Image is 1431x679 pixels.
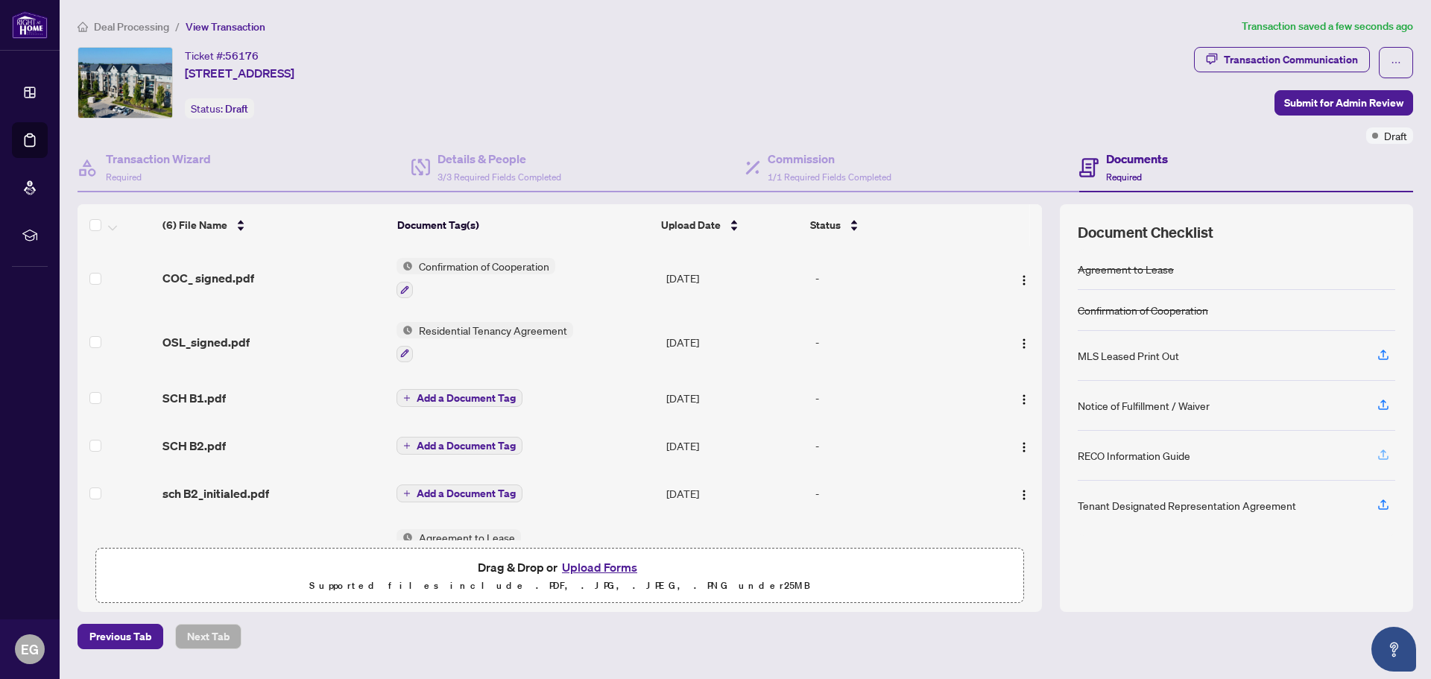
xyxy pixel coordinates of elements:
[1012,330,1036,354] button: Logo
[661,217,721,233] span: Upload Date
[1194,47,1370,72] button: Transaction Communication
[804,204,986,246] th: Status
[78,624,163,649] button: Previous Tab
[1012,434,1036,458] button: Logo
[162,269,254,287] span: COC_ signed.pdf
[1018,338,1030,350] img: Logo
[1012,386,1036,410] button: Logo
[162,389,226,407] span: SCH B1.pdf
[478,558,642,577] span: Drag & Drop or
[105,577,1014,595] p: Supported files include .PDF, .JPG, .JPEG, .PNG under 25 MB
[1078,397,1210,414] div: Notice of Fulfillment / Waiver
[397,484,522,502] button: Add a Document Tag
[225,102,248,116] span: Draft
[1106,171,1142,183] span: Required
[437,150,561,168] h4: Details & People
[397,258,413,274] img: Status Icon
[1242,18,1413,35] article: Transaction saved a few seconds ago
[660,517,809,581] td: [DATE]
[1078,302,1208,318] div: Confirmation of Cooperation
[417,393,516,403] span: Add a Document Tag
[397,529,521,569] button: Status IconAgreement to Lease
[78,22,88,32] span: home
[403,442,411,449] span: plus
[1078,222,1213,243] span: Document Checklist
[225,49,259,63] span: 56176
[660,374,809,422] td: [DATE]
[417,488,516,499] span: Add a Document Tag
[403,490,411,497] span: plus
[397,389,522,407] button: Add a Document Tag
[413,322,573,338] span: Residential Tenancy Agreement
[1371,627,1416,672] button: Open asap
[1078,497,1296,514] div: Tenant Designated Representation Agreement
[94,20,169,34] span: Deal Processing
[106,171,142,183] span: Required
[417,440,516,451] span: Add a Document Tag
[1018,274,1030,286] img: Logo
[1012,481,1036,505] button: Logo
[1106,150,1168,168] h4: Documents
[397,484,522,503] button: Add a Document Tag
[185,98,254,119] div: Status:
[397,258,555,298] button: Status IconConfirmation of Cooperation
[660,470,809,517] td: [DATE]
[1078,261,1174,277] div: Agreement to Lease
[397,388,522,408] button: Add a Document Tag
[157,204,391,246] th: (6) File Name
[397,322,573,362] button: Status IconResidential Tenancy Agreement
[403,394,411,402] span: plus
[175,624,241,649] button: Next Tab
[162,540,356,558] span: F 400_Lease agreement signed.pdf
[1284,91,1403,115] span: Submit for Admin Review
[815,438,985,454] div: -
[1018,489,1030,501] img: Logo
[185,47,259,64] div: Ticket #:
[185,64,294,82] span: [STREET_ADDRESS]
[413,529,521,546] span: Agreement to Lease
[96,549,1023,604] span: Drag & Drop orUpload FormsSupported files include .PDF, .JPG, .JPEG, .PNG under25MB
[815,390,985,406] div: -
[660,246,809,310] td: [DATE]
[21,639,39,660] span: EG
[1018,394,1030,405] img: Logo
[162,437,226,455] span: SCH B2.pdf
[815,334,985,350] div: -
[397,437,522,455] button: Add a Document Tag
[391,204,655,246] th: Document Tag(s)
[660,310,809,374] td: [DATE]
[1384,127,1407,144] span: Draft
[437,171,561,183] span: 3/3 Required Fields Completed
[397,529,413,546] img: Status Icon
[397,322,413,338] img: Status Icon
[413,258,555,274] span: Confirmation of Cooperation
[768,171,891,183] span: 1/1 Required Fields Completed
[162,217,227,233] span: (6) File Name
[815,270,985,286] div: -
[1224,48,1358,72] div: Transaction Communication
[1018,441,1030,453] img: Logo
[1391,57,1401,68] span: ellipsis
[397,436,522,455] button: Add a Document Tag
[815,485,985,502] div: -
[768,150,891,168] h4: Commission
[1078,347,1179,364] div: MLS Leased Print Out
[162,484,269,502] span: sch B2_initialed.pdf
[162,333,250,351] span: OSL_signed.pdf
[186,20,265,34] span: View Transaction
[106,150,211,168] h4: Transaction Wizard
[1012,266,1036,290] button: Logo
[1078,447,1190,464] div: RECO Information Guide
[89,625,151,648] span: Previous Tab
[810,217,841,233] span: Status
[557,558,642,577] button: Upload Forms
[78,48,172,118] img: IMG-S12438991_1.jpg
[175,18,180,35] li: /
[660,422,809,470] td: [DATE]
[655,204,805,246] th: Upload Date
[1274,90,1413,116] button: Submit for Admin Review
[12,11,48,39] img: logo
